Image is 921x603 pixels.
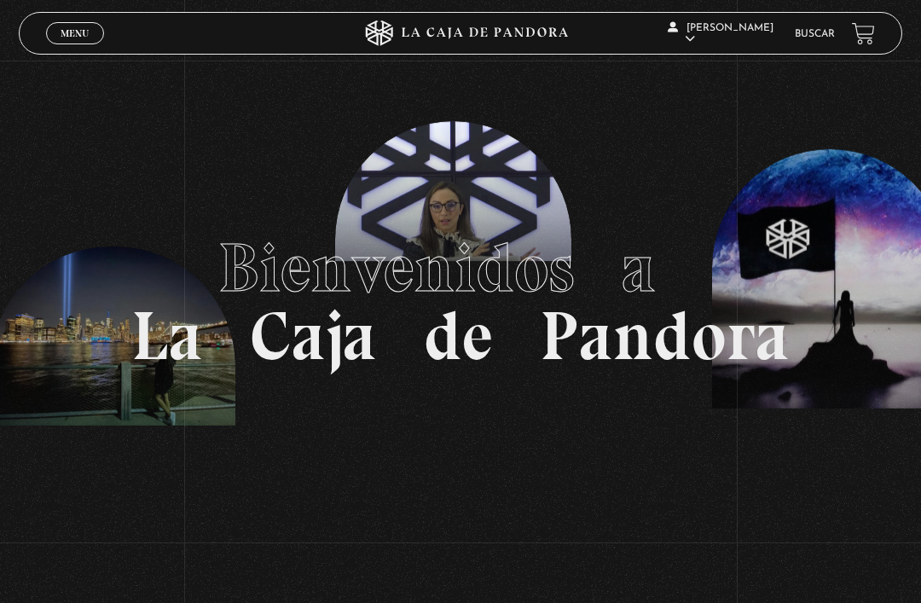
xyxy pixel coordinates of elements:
a: Buscar [795,29,835,39]
span: Cerrar [55,43,96,55]
span: [PERSON_NAME] [668,23,773,44]
a: View your shopping cart [852,22,875,45]
span: Bienvenidos a [218,227,703,309]
h1: La Caja de Pandora [131,234,790,370]
span: Menu [61,28,89,38]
